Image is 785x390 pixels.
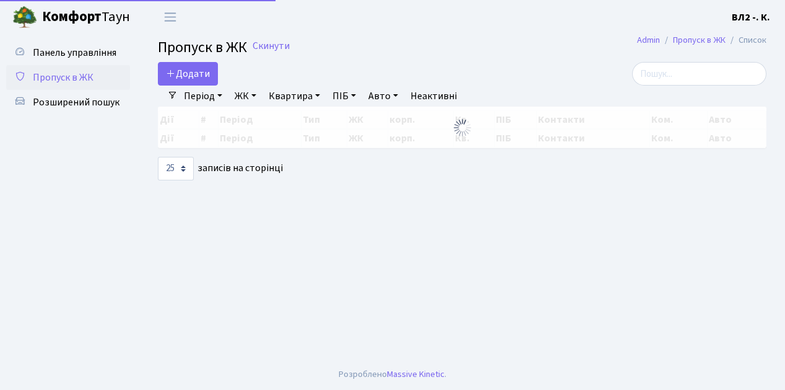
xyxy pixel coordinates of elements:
a: Пропуск в ЖК [6,65,130,90]
a: Авто [363,86,403,107]
li: Список [726,33,766,47]
label: записів на сторінці [158,157,283,180]
input: Пошук... [632,62,766,86]
img: logo.png [12,5,37,30]
span: Розширений пошук [33,95,119,109]
a: Панель управління [6,40,130,65]
select: записів на сторінці [158,157,194,180]
span: Таун [42,7,130,28]
nav: breadcrumb [618,27,785,53]
img: Обробка... [453,118,472,138]
b: ВЛ2 -. К. [732,11,770,24]
a: Пропуск в ЖК [673,33,726,47]
span: Додати [166,67,210,81]
a: ВЛ2 -. К. [732,10,770,25]
a: Неактивні [406,86,462,107]
a: ЖК [230,86,261,107]
a: Massive Kinetic [387,368,445,381]
button: Переключити навігацію [155,7,186,27]
a: ПІБ [327,86,361,107]
a: Розширений пошук [6,90,130,115]
span: Пропуск в ЖК [33,71,93,84]
div: Розроблено . [339,368,446,381]
span: Панель управління [33,46,116,60]
a: Admin [637,33,660,47]
span: Пропуск в ЖК [158,37,247,58]
a: Період [179,86,227,107]
a: Додати [158,62,218,86]
a: Скинути [253,40,290,52]
a: Квартира [264,86,325,107]
b: Комфорт [42,7,102,27]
